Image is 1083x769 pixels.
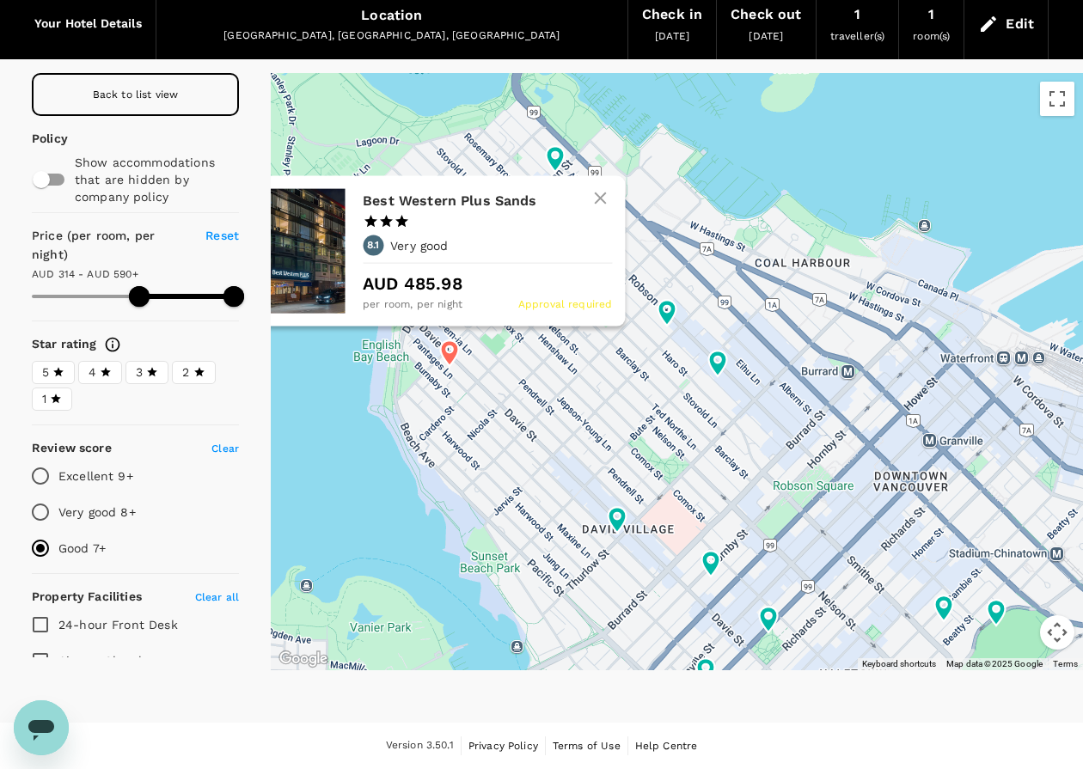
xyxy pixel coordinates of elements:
[14,700,69,755] iframe: Button to launch messaging window
[136,363,143,381] span: 3
[32,130,43,147] p: Policy
[32,439,112,458] h6: Review score
[468,736,538,755] a: Privacy Policy
[361,3,422,27] div: Location
[830,30,885,42] span: traveller(s)
[93,88,179,101] span: Back to list view
[32,588,142,607] h6: Property Facilities
[517,296,612,314] span: Approval required
[32,335,97,354] h6: Star rating
[928,3,934,27] div: 1
[363,189,598,213] h6: Best Western Plus Sands
[366,237,378,254] span: 8.1
[104,336,121,353] svg: Star ratings are awarded to properties to represent the quality of services, facilities, and amen...
[182,363,189,381] span: 2
[946,659,1043,668] span: Map data ©2025 Google
[32,227,187,265] h6: Price (per room, per night)
[1006,12,1034,36] div: Edit
[363,271,612,296] p: AUD 485.98
[32,268,138,280] span: AUD 314 - AUD 590+
[42,363,49,381] span: 5
[390,237,448,254] p: Very good
[34,15,142,34] h6: Your Hotel Details
[32,73,239,116] a: Back to list view
[553,736,621,755] a: Terms of Use
[1040,82,1074,116] button: Toggle fullscreen view
[211,442,239,455] span: Clear
[205,229,239,242] span: Reset
[195,591,239,603] span: Clear all
[75,154,239,205] p: Show accommodations that are hidden by company policy
[642,3,702,27] div: Check in
[58,618,178,632] span: 24-hour Front Desk
[58,467,133,485] p: Excellent 9+
[635,740,698,752] span: Help Centre
[731,3,801,27] div: Check out
[275,648,332,670] img: Google
[363,296,462,314] p: per room, per night
[42,390,46,408] span: 1
[1040,615,1074,650] button: Map camera controls
[58,654,149,668] span: Airport Shuttle
[655,30,689,42] span: [DATE]
[1053,659,1078,668] a: Terms (opens in new tab)
[913,30,950,42] span: room(s)
[749,30,783,42] span: [DATE]
[862,658,936,670] button: Keyboard shortcuts
[468,740,538,752] span: Privacy Policy
[89,363,96,381] span: 4
[553,740,621,752] span: Terms of Use
[170,27,614,45] div: [GEOGRAPHIC_DATA], [GEOGRAPHIC_DATA], [GEOGRAPHIC_DATA]
[635,736,698,755] a: Help Centre
[275,648,332,670] a: Open this area in Google Maps (opens a new window)
[854,3,860,27] div: 1
[58,540,106,557] p: Good 7+
[58,504,136,521] p: Very good 8+
[386,737,454,754] span: Version 3.50.1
